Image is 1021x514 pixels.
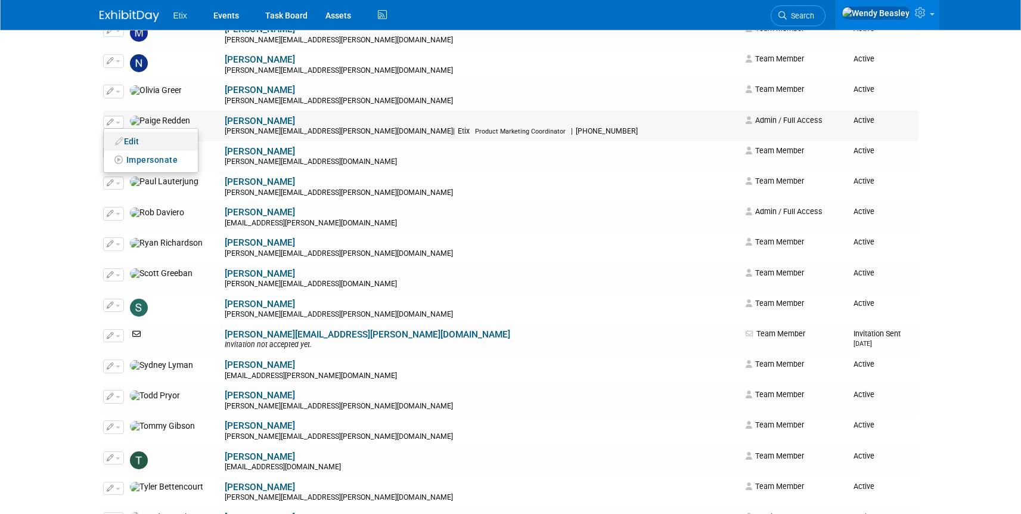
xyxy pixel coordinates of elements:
span: Active [854,451,874,460]
div: [PERSON_NAME][EMAIL_ADDRESS][PERSON_NAME][DOMAIN_NAME] [225,66,738,76]
span: Active [854,360,874,369]
button: Impersonate [110,152,184,168]
img: Rob Daviero [130,208,184,218]
img: Scott Greeban [130,268,193,279]
span: Admin / Full Access [746,207,823,216]
a: [PERSON_NAME] [225,85,295,95]
img: Nick Travis [130,54,148,72]
span: Team Member [746,237,804,246]
img: Paul Lauterjung [130,177,198,187]
div: [EMAIL_ADDRESS][DOMAIN_NAME] [225,463,738,472]
span: Active [854,85,874,94]
span: Team Member [746,420,804,429]
span: Etix [455,127,473,135]
div: [PERSON_NAME][EMAIL_ADDRESS][PERSON_NAME][DOMAIN_NAME] [225,36,738,45]
div: [PERSON_NAME][EMAIL_ADDRESS][PERSON_NAME][DOMAIN_NAME] [225,310,738,320]
span: Active [854,482,874,491]
div: [EMAIL_ADDRESS][PERSON_NAME][DOMAIN_NAME] [225,371,738,381]
span: Team Member [746,268,804,277]
a: [PERSON_NAME] [225,237,295,248]
img: ExhibitDay [100,10,159,22]
span: Team Member [746,360,804,369]
span: Active [854,420,874,429]
span: Team Member [746,146,804,155]
a: [PERSON_NAME] [225,54,295,65]
span: Invitation Sent [854,329,901,348]
img: Tyler Bettencourt [130,482,203,493]
span: Active [854,177,874,185]
small: [DATE] [854,340,872,348]
span: Active [854,146,874,155]
span: Active [854,116,874,125]
a: Edit [104,133,198,150]
span: Team Member [746,85,804,94]
div: [PERSON_NAME][EMAIL_ADDRESS][PERSON_NAME][DOMAIN_NAME] [225,493,738,503]
div: [PERSON_NAME][EMAIL_ADDRESS][DOMAIN_NAME] [225,280,738,289]
div: [PERSON_NAME][EMAIL_ADDRESS][PERSON_NAME][DOMAIN_NAME] [225,188,738,198]
span: Active [854,390,874,399]
div: [PERSON_NAME][EMAIL_ADDRESS][PERSON_NAME][DOMAIN_NAME] [225,127,738,137]
img: Wendy Beasley [842,7,910,20]
span: | [571,127,573,135]
span: Team Member [746,54,804,63]
span: Active [854,299,874,308]
a: [PERSON_NAME] [225,360,295,370]
span: Team Member [746,390,804,399]
div: [PERSON_NAME][EMAIL_ADDRESS][PERSON_NAME][DOMAIN_NAME] [225,249,738,259]
span: | [453,127,455,135]
span: Team Member [746,482,804,491]
span: Search [787,11,814,20]
span: Etix [173,11,187,20]
a: [PERSON_NAME] [225,482,295,493]
img: Paige Redden [130,116,190,126]
span: Admin / Full Access [746,116,823,125]
a: [PERSON_NAME] [225,420,295,431]
a: [PERSON_NAME] [225,390,295,401]
span: Team Member [746,329,805,338]
a: [PERSON_NAME] [225,146,295,157]
span: Team Member [746,299,804,308]
span: Active [854,268,874,277]
img: scott sloyer [130,299,148,317]
span: Impersonate [126,155,178,165]
a: [PERSON_NAME][EMAIL_ADDRESS][PERSON_NAME][DOMAIN_NAME] [225,329,510,340]
div: [PERSON_NAME][EMAIL_ADDRESS][DOMAIN_NAME] [225,157,738,167]
a: [PERSON_NAME] [225,451,295,462]
a: Search [771,5,826,26]
div: [PERSON_NAME][EMAIL_ADDRESS][PERSON_NAME][DOMAIN_NAME] [225,97,738,106]
img: Travis Janovich [130,451,148,469]
span: Team Member [746,177,804,185]
span: Active [854,207,874,216]
span: [PHONE_NUMBER] [573,127,641,135]
img: Sydney Lyman [130,360,193,371]
img: Tommy Gibson [130,421,195,432]
img: Olivia Greer [130,85,182,96]
a: [PERSON_NAME] [225,268,295,279]
div: [PERSON_NAME][EMAIL_ADDRESS][PERSON_NAME][DOMAIN_NAME] [225,402,738,411]
div: [EMAIL_ADDRESS][PERSON_NAME][DOMAIN_NAME] [225,219,738,228]
span: Product Marketing Coordinator [475,128,566,135]
div: Invitation not accepted yet. [225,340,738,350]
img: Ryan Richardson [130,238,203,249]
span: Team Member [746,451,804,460]
a: [PERSON_NAME] [225,116,295,126]
span: Active [854,54,874,63]
a: [PERSON_NAME] [225,177,295,187]
div: [PERSON_NAME][EMAIL_ADDRESS][PERSON_NAME][DOMAIN_NAME] [225,432,738,442]
a: [PERSON_NAME] [225,207,295,218]
img: Todd Pryor [130,391,180,401]
img: Molly McGlothlin [130,24,148,42]
span: Active [854,237,874,246]
a: [PERSON_NAME] [225,299,295,309]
